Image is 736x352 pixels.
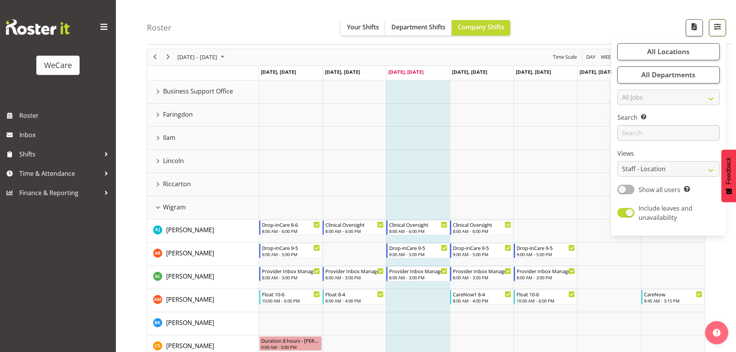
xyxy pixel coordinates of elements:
div: Ashley Mendoza"s event - Float 10-6 Begin From Friday, October 3, 2025 at 10:00:00 AM GMT+13:00 E... [514,290,577,304]
button: Company Shifts [452,20,510,36]
span: Ilam [163,133,175,142]
button: Download a PDF of the roster according to the set date range. [686,19,703,36]
div: Float 8-4 [325,290,384,298]
button: Filter Shifts [709,19,726,36]
div: 8:00 AM - 6:00 PM [325,228,384,234]
span: Riccarton [163,179,191,189]
div: 9:00 AM - 5:00 PM [389,251,447,257]
div: previous period [148,49,161,65]
span: Include leaves and unavailability [639,204,692,222]
div: 8:00 AM - 4:00 PM [325,298,384,304]
div: Duration 8 hours - [PERSON_NAME] [261,337,320,344]
div: Drop-inCare 9-5 [517,244,575,252]
span: Time & Attendance [19,168,100,179]
td: Faringdon resource [147,104,259,127]
div: Clinical Oversight [325,221,384,228]
span: Time Scale [552,52,578,62]
span: [DATE], [DATE] [325,68,360,75]
div: Sep 29 - Oct 05, 2025 [175,49,229,65]
span: Feedback [725,157,732,184]
div: 9:00 AM - 5:00 PM [453,251,511,257]
button: Previous [150,52,160,62]
div: Provider Inbox Management [389,267,447,275]
div: 8:00 AM - 4:00 PM [453,298,511,304]
td: AJ Jones resource [147,219,259,243]
div: 8:00 AM - 6:00 PM [453,228,511,234]
a: [PERSON_NAME] [166,225,214,235]
span: Wigram [163,202,186,212]
div: 10:00 AM - 6:00 PM [517,298,575,304]
td: Business Support Office resource [147,80,259,104]
span: [PERSON_NAME] [166,272,214,281]
button: Timeline Day [585,52,597,62]
span: Show all users [639,185,680,194]
a: [PERSON_NAME] [166,272,214,281]
div: Provider Inbox Management [453,267,511,275]
div: AJ Jones"s event - Clinical Oversight Begin From Tuesday, September 30, 2025 at 8:00:00 AM GMT+13... [323,220,386,235]
span: Week [600,52,615,62]
div: Catherine Stewart"s event - Duration 8 hours - Catherine Stewart Begin From Monday, September 29,... [259,336,322,351]
div: 10:00 AM - 6:00 PM [262,298,320,304]
span: [DATE], [DATE] [261,68,296,75]
td: Riccarton resource [147,173,259,196]
a: [PERSON_NAME] [166,248,214,258]
div: Clinical Oversight [453,221,511,228]
div: Andrew Casburn"s event - Provider Inbox Management Begin From Tuesday, September 30, 2025 at 8:00... [323,267,386,281]
div: 8:00 AM - 3:00 PM [262,274,320,281]
div: Andrea Ramirez"s event - Drop-inCare 9-5 Begin From Friday, October 3, 2025 at 9:00:00 AM GMT+13:... [514,243,577,258]
button: Time Scale [552,52,578,62]
div: Ashley Mendoza"s event - Float 8-4 Begin From Tuesday, September 30, 2025 at 8:00:00 AM GMT+13:00... [323,290,386,304]
img: Rosterit website logo [6,19,70,35]
td: Andrea Ramirez resource [147,243,259,266]
span: Finance & Reporting [19,187,100,199]
button: Next [163,52,173,62]
div: WeCare [44,60,72,71]
div: Ashley Mendoza"s event - CareNow Begin From Sunday, October 5, 2025 at 8:45:00 AM GMT+13:00 Ends ... [641,290,704,304]
span: [DATE], [DATE] [516,68,551,75]
span: Faringdon [163,110,193,119]
div: Andrea Ramirez"s event - Drop-inCare 9-5 Begin From Monday, September 29, 2025 at 9:00:00 AM GMT+... [259,243,322,258]
td: Wigram resource [147,196,259,219]
div: Andrew Casburn"s event - Provider Inbox Management Begin From Monday, September 29, 2025 at 8:00:... [259,267,322,281]
div: 8:00 AM - 3:00 PM [325,274,384,281]
div: Drop-inCare 9-5 [262,244,320,252]
button: October 2025 [176,52,228,62]
button: Timeline Week [600,52,615,62]
a: [PERSON_NAME] [166,341,214,350]
span: Department Shifts [391,23,445,31]
div: 8:45 AM - 3:15 PM [644,298,702,304]
div: AJ Jones"s event - Drop-inCare 8-6 Begin From Monday, September 29, 2025 at 8:00:00 AM GMT+13:00 ... [259,220,322,235]
a: [PERSON_NAME] [166,295,214,304]
span: All Locations [647,47,690,56]
div: Andrew Casburn"s event - Provider Inbox Management Begin From Wednesday, October 1, 2025 at 8:00:... [386,267,449,281]
td: Ashley Mendoza resource [147,289,259,312]
span: [PERSON_NAME] [166,295,214,304]
span: Business Support Office [163,87,233,96]
div: Drop-inCare 9-5 [389,244,447,252]
div: Provider Inbox Management [517,267,575,275]
div: Andrea Ramirez"s event - Drop-inCare 9-5 Begin From Wednesday, October 1, 2025 at 9:00:00 AM GMT+... [386,243,449,258]
div: Drop-inCare 9-5 [453,244,511,252]
label: Search [617,113,720,122]
div: 9:00 AM - 5:00 PM [262,251,320,257]
span: Company Shifts [458,23,504,31]
span: [DATE], [DATE] [388,68,423,75]
div: 8:00 AM - 3:00 PM [517,274,575,281]
button: Your Shifts [341,20,385,36]
h4: Roster [147,23,172,32]
span: [DATE], [DATE] [452,68,487,75]
div: Ashley Mendoza"s event - Float 10-6 Begin From Monday, September 29, 2025 at 10:00:00 AM GMT+13:0... [259,290,322,304]
div: 9:00 AM - 5:00 PM [261,344,320,350]
span: Inbox [19,129,112,141]
td: Ilam resource [147,127,259,150]
a: [PERSON_NAME] [166,318,214,327]
div: Provider Inbox Management [325,267,384,275]
button: All Locations [617,43,720,60]
span: Day [585,52,596,62]
span: [PERSON_NAME] [166,249,214,257]
div: Andrea Ramirez"s event - Drop-inCare 9-5 Begin From Thursday, October 2, 2025 at 9:00:00 AM GMT+1... [450,243,513,258]
span: Shifts [19,148,100,160]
